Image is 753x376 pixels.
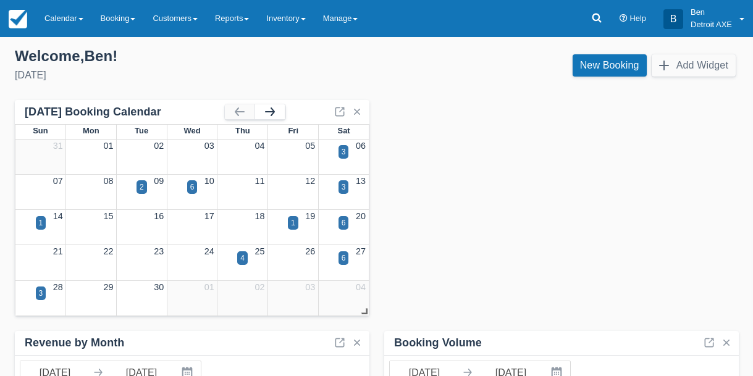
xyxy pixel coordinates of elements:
[103,211,113,221] a: 15
[305,246,315,256] a: 26
[39,217,43,228] div: 1
[356,211,366,221] a: 20
[663,9,683,29] div: B
[291,217,295,228] div: 1
[53,176,63,186] a: 07
[135,126,148,135] span: Tue
[356,282,366,292] a: 04
[190,182,195,193] div: 6
[691,19,732,31] p: Detroit AXE
[103,282,113,292] a: 29
[154,176,164,186] a: 09
[255,141,265,151] a: 04
[15,47,367,65] div: Welcome , Ben !
[154,246,164,256] a: 23
[204,282,214,292] a: 01
[305,176,315,186] a: 12
[255,246,265,256] a: 25
[394,336,482,350] div: Booking Volume
[573,54,647,77] a: New Booking
[53,211,63,221] a: 14
[25,105,225,119] div: [DATE] Booking Calendar
[103,141,113,151] a: 01
[25,336,124,350] div: Revenue by Month
[652,54,736,77] button: Add Widget
[204,176,214,186] a: 10
[15,68,367,83] div: [DATE]
[83,126,99,135] span: Mon
[356,246,366,256] a: 27
[9,10,27,28] img: checkfront-main-nav-mini-logo.png
[240,253,245,264] div: 4
[53,282,63,292] a: 28
[154,141,164,151] a: 02
[53,141,63,151] a: 31
[39,288,43,299] div: 3
[342,146,346,157] div: 3
[342,182,346,193] div: 3
[342,217,346,228] div: 6
[338,126,350,135] span: Sat
[103,246,113,256] a: 22
[103,176,113,186] a: 08
[356,176,366,186] a: 13
[288,126,298,135] span: Fri
[235,126,250,135] span: Thu
[305,282,315,292] a: 03
[154,282,164,292] a: 30
[305,141,315,151] a: 05
[183,126,200,135] span: Wed
[255,282,265,292] a: 02
[691,6,732,19] p: Ben
[53,246,63,256] a: 21
[204,211,214,221] a: 17
[305,211,315,221] a: 19
[204,141,214,151] a: 03
[255,176,265,186] a: 11
[154,211,164,221] a: 16
[629,14,646,23] span: Help
[620,15,628,23] i: Help
[356,141,366,151] a: 06
[33,126,48,135] span: Sun
[204,246,214,256] a: 24
[255,211,265,221] a: 18
[140,182,144,193] div: 2
[342,253,346,264] div: 6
